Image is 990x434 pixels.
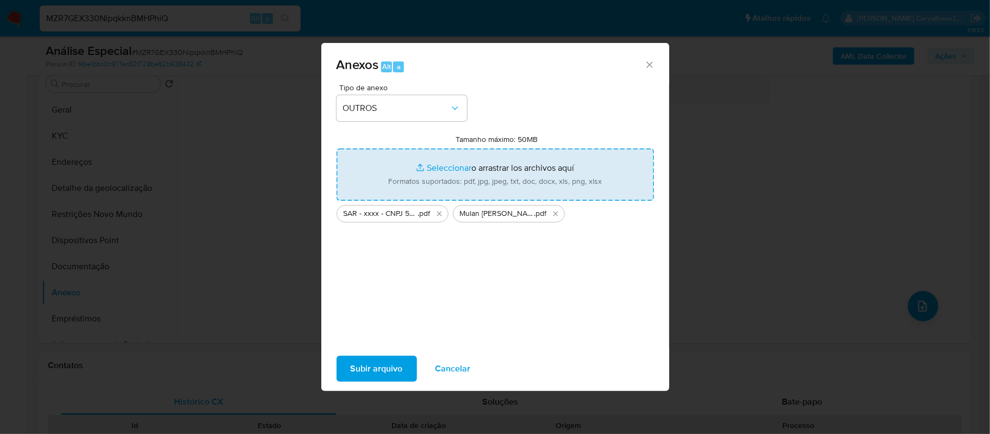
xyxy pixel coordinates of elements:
span: Alt [382,61,391,72]
button: OUTROS [337,95,467,121]
span: Cancelar [435,357,471,381]
label: Tamanho máximo: 50MB [456,134,538,144]
button: Subir arquivo [337,356,417,382]
ul: Archivos seleccionados [337,201,654,222]
span: a [397,61,401,72]
button: Eliminar Mulan PEDRO PAULO PEREIRA DE JESUS2147585520_2025_10_08_15_25_32 - Principal.pdf [549,207,562,220]
span: Subir arquivo [351,357,403,381]
span: Mulan [PERSON_NAME] [PERSON_NAME] DE JESUS2147585520_2025_10_08_15_25_32 - Principal [460,208,534,219]
button: Cerrar [644,59,654,69]
button: Cancelar [421,356,485,382]
span: .pdf [418,208,431,219]
span: SAR - xxxx - CNPJ 57811301000112 - [PERSON_NAME] [PERSON_NAME] DE [PERSON_NAME] [344,208,418,219]
span: Tipo de anexo [339,84,470,91]
button: Eliminar SAR - xxxx - CNPJ 57811301000112 - PEDRO PAULO PEREIRA DE JESUS.pdf [433,207,446,220]
span: .pdf [534,208,547,219]
span: Anexos [337,55,379,74]
span: OUTROS [343,103,450,114]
